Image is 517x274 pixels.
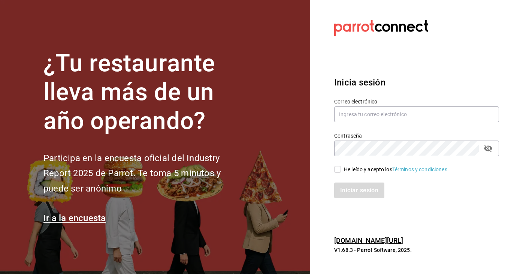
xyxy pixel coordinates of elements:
a: Términos y condiciones. [392,166,449,172]
a: [DOMAIN_NAME][URL] [334,237,403,244]
p: V1.68.3 - Parrot Software, 2025. [334,246,499,254]
h2: Participa en la encuesta oficial del Industry Report 2025 de Parrot. Te toma 5 minutos y puede se... [43,151,246,196]
a: Ir a la encuesta [43,213,106,223]
label: Contraseña [334,133,499,138]
label: Correo electrónico [334,99,499,104]
div: He leído y acepto los [344,166,449,174]
input: Ingresa tu correo electrónico [334,106,499,122]
h1: ¿Tu restaurante lleva más de un año operando? [43,49,246,135]
button: passwordField [482,142,495,155]
h3: Inicia sesión [334,76,499,89]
